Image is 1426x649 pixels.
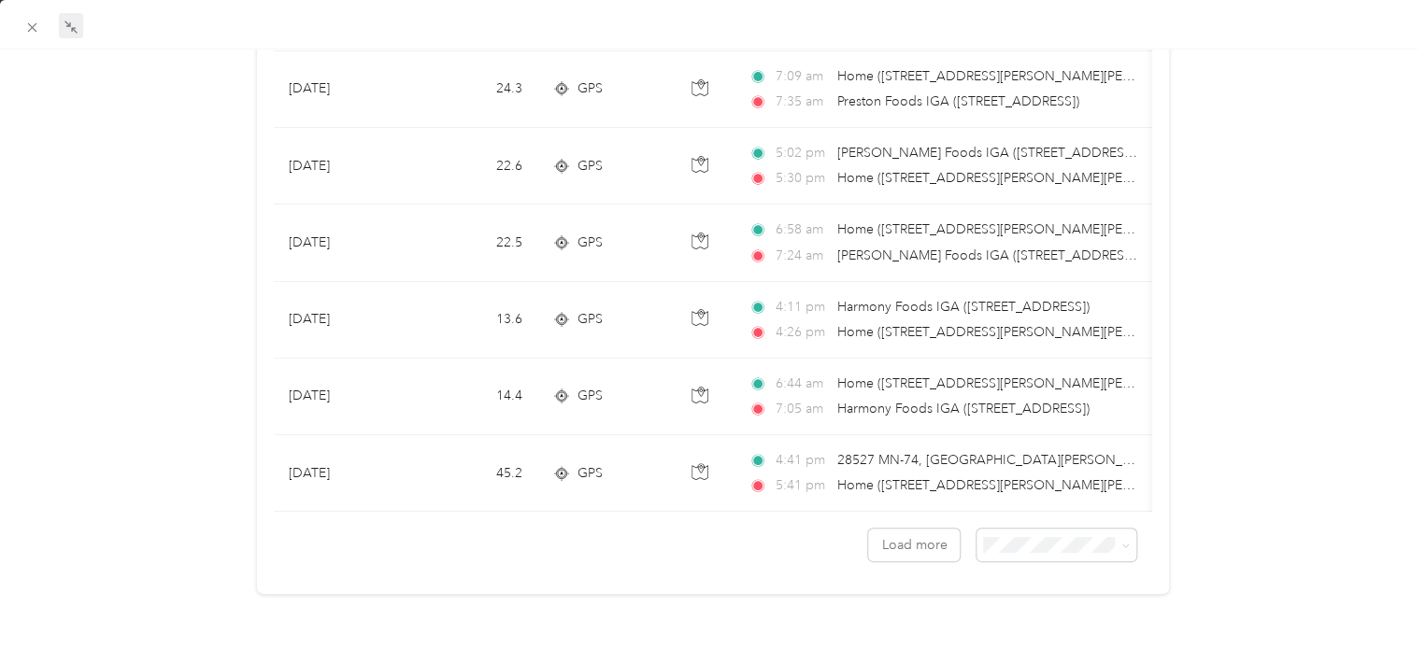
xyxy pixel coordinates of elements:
td: [DATE] [274,128,414,205]
span: GPS [578,156,603,176]
td: 24.3 [414,51,537,128]
span: 28527 MN-74, [GEOGRAPHIC_DATA][PERSON_NAME], [GEOGRAPHIC_DATA] [837,452,1306,468]
span: 6:58 am [776,219,829,240]
span: 4:26 pm [776,322,829,343]
span: 7:05 am [776,399,829,419]
iframe: Everlance-gr Chat Button Frame [1321,544,1426,649]
td: [DATE] [274,435,414,512]
td: 22.5 [414,205,537,281]
td: 45.2 [414,435,537,512]
span: GPS [578,233,603,253]
span: Home ([STREET_ADDRESS][PERSON_NAME][PERSON_NAME]) [837,324,1211,340]
td: [DATE] [274,359,414,435]
span: Harmony Foods IGA ([STREET_ADDRESS]) [837,299,1090,315]
span: 5:41 pm [776,475,829,496]
span: Home ([STREET_ADDRESS][PERSON_NAME][PERSON_NAME]) [837,477,1211,493]
button: Load more [868,529,960,561]
span: Home ([STREET_ADDRESS][PERSON_NAME][PERSON_NAME]) [837,170,1211,186]
span: Home ([STREET_ADDRESS][PERSON_NAME][PERSON_NAME]) [837,68,1211,84]
td: [DATE] [274,205,414,281]
td: 22.6 [414,128,537,205]
span: GPS [578,386,603,406]
span: [PERSON_NAME] Foods IGA ([STREET_ADDRESS][PERSON_NAME]) [837,247,1243,263]
span: 7:24 am [776,246,829,266]
span: 5:02 pm [776,143,829,163]
span: 4:41 pm [776,450,829,471]
span: 4:11 pm [776,297,829,317]
td: 14.4 [414,359,537,435]
span: 7:09 am [776,66,829,87]
td: 13.6 [414,282,537,359]
span: Preston Foods IGA ([STREET_ADDRESS]) [837,93,1079,109]
span: GPS [578,309,603,330]
span: Home ([STREET_ADDRESS][PERSON_NAME][PERSON_NAME]) [837,221,1211,237]
span: 7:35 am [776,92,829,112]
span: GPS [578,463,603,484]
span: Home ([STREET_ADDRESS][PERSON_NAME][PERSON_NAME]) [837,375,1211,391]
span: Harmony Foods IGA ([STREET_ADDRESS]) [837,401,1090,416]
span: 6:44 am [776,374,829,394]
td: [DATE] [274,282,414,359]
span: 5:30 pm [776,168,829,189]
span: GPS [578,78,603,99]
span: [PERSON_NAME] Foods IGA ([STREET_ADDRESS][PERSON_NAME]) [837,145,1243,161]
td: [DATE] [274,51,414,128]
